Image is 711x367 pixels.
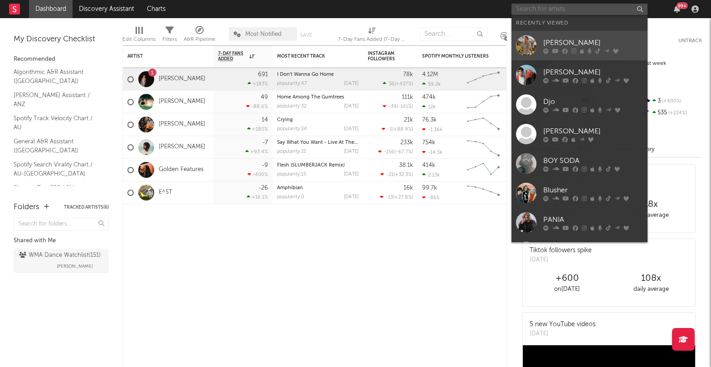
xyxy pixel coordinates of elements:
div: -9 [262,162,268,168]
div: ( ) [380,194,413,200]
div: [DATE] [344,104,359,109]
div: ( ) [382,126,413,132]
div: Spotify Monthly Listeners [422,54,490,59]
div: 535 [642,107,702,119]
div: 108 x [609,273,693,284]
button: Tracked Artists(6) [64,205,109,210]
span: -1 [388,127,392,132]
span: +427 % [396,82,412,87]
a: I Don't Wanna Go Home [277,72,334,77]
div: ( ) [383,103,413,109]
div: 754k [422,140,435,146]
div: Edit Columns [122,34,156,45]
div: Most Recent Track [277,54,345,59]
span: [PERSON_NAME] [57,261,93,272]
svg: Chart title [463,181,504,204]
div: Recommended [14,54,109,65]
a: Spotify Track Velocity Chart / AU [14,113,100,132]
a: Crying [277,117,293,122]
span: Most Notified [245,31,282,37]
input: Search for folders... [14,218,109,231]
div: [DATE] [344,172,359,177]
span: 7-Day Fans Added [218,51,247,62]
div: WMA Dance Watchlist ( 151 ) [19,250,101,261]
span: 36 [389,82,394,87]
div: Home Among The Gumtrees [277,95,359,100]
div: 16k [404,185,413,191]
div: 99.7k [422,185,437,191]
span: +27.8 % [394,195,412,200]
div: on [DATE] [525,284,609,295]
div: -88.6 % [246,103,268,109]
a: [PERSON_NAME] [511,119,648,149]
div: [DATE] [344,149,359,154]
div: ( ) [378,149,413,155]
div: [DATE] [344,81,359,86]
span: -141 % [398,104,412,109]
div: 233k [400,140,413,146]
div: popularity: 0 [277,195,304,200]
div: Djo [543,96,643,107]
div: Recently Viewed [516,18,643,29]
div: Instagram Followers [368,51,399,62]
div: 38.1k [399,162,413,168]
a: Balu Brigada [511,237,648,267]
div: 5 new YouTube videos [530,320,595,329]
div: -7 [262,140,268,146]
svg: Chart title [463,136,504,159]
a: Home Among The Gumtrees [277,95,344,100]
span: +32.3 % [395,172,412,177]
div: popularity: 32 [277,104,307,109]
a: Golden Features [159,166,204,174]
div: Filters [162,34,177,45]
div: -1.36k [422,127,443,132]
div: [DATE] [344,127,359,132]
div: Amphibian [277,186,359,191]
div: 111k [402,94,413,100]
button: Save [300,33,312,38]
div: Tiktok followers spike [530,246,592,255]
div: 691 [258,72,268,78]
a: PANIA [511,208,648,237]
div: daily average [609,284,693,295]
div: [DATE] [344,195,359,200]
a: WMA Dance Watchlist(151)[PERSON_NAME] [14,249,109,273]
span: -13 [386,195,393,200]
div: [PERSON_NAME] [543,37,643,48]
div: daily average [609,210,693,221]
span: +88.9 % [394,127,412,132]
a: [PERSON_NAME] [511,60,648,90]
a: [PERSON_NAME] [159,75,205,83]
a: [PERSON_NAME] Assistant / ANZ [14,90,100,109]
div: Folders [14,202,39,213]
a: BOY SODA [511,149,648,178]
div: 414k [422,162,435,168]
span: -39 [389,104,397,109]
div: popularity: 15 [277,172,306,177]
span: -156 [384,150,394,155]
a: Shazam Top 200 / AU [14,183,100,193]
div: Crying [277,117,359,122]
div: 3 [642,95,702,107]
button: Untrack [678,36,702,45]
a: Flesh (SLUMBERJACK Remix) [277,163,345,168]
div: My Discovery Checklist [14,34,109,45]
div: Flesh (SLUMBERJACK Remix) [277,163,359,168]
a: Spotify Search Virality Chart / AU-[GEOGRAPHIC_DATA] [14,160,100,178]
svg: Chart title [463,159,504,181]
a: Blusher [511,178,648,208]
input: Search for artists [511,4,648,15]
svg: Chart title [463,91,504,113]
div: [DATE] [530,329,595,338]
div: 2.13k [422,172,440,178]
span: +400 % [661,99,682,104]
div: 14 [262,117,268,123]
a: Amphibian [277,186,303,191]
input: Search... [419,27,487,41]
a: E^ST [159,189,172,196]
a: Say What You Want - Live At The [GEOGRAPHIC_DATA] [277,140,407,145]
div: -400 % [248,171,268,177]
div: +600 [525,273,609,284]
div: -26 [258,185,268,191]
div: 99 + [677,2,688,9]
